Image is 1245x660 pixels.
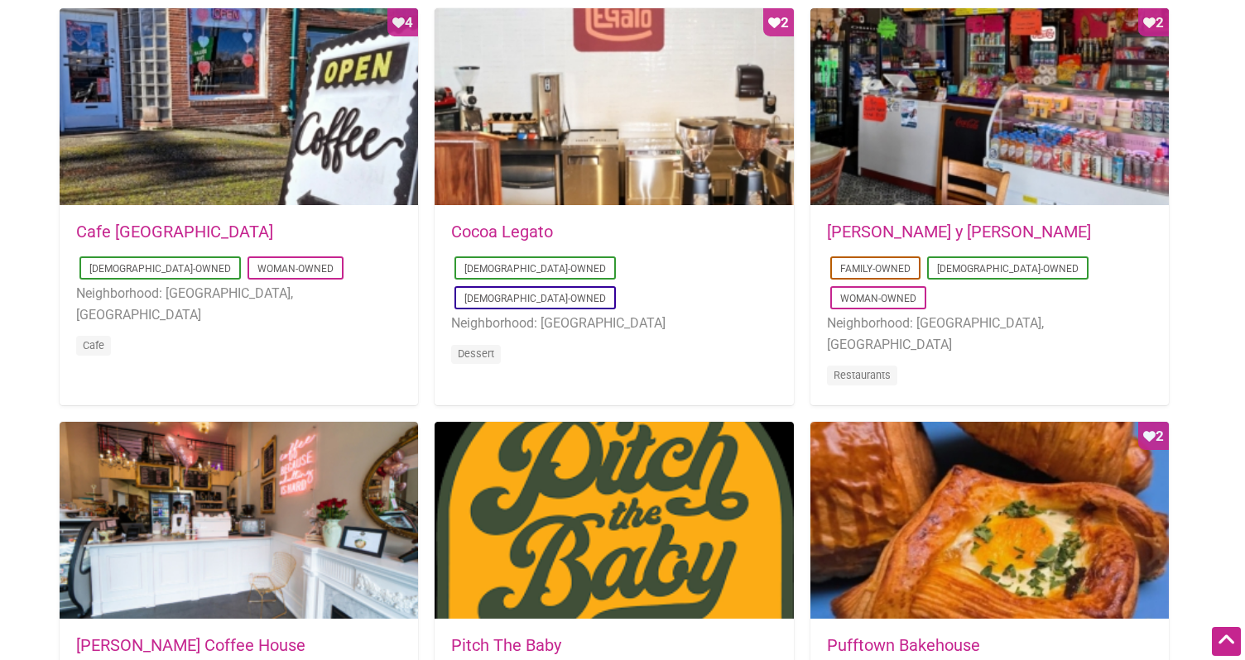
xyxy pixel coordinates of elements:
[1212,627,1241,656] div: Scroll Back to Top
[83,339,104,352] a: Cafe
[76,222,273,242] a: Cafe [GEOGRAPHIC_DATA]
[451,222,553,242] a: Cocoa Legato
[257,263,334,275] a: Woman-Owned
[76,283,401,325] li: Neighborhood: [GEOGRAPHIC_DATA], [GEOGRAPHIC_DATA]
[827,635,980,655] a: Pufftown Bakehouse
[827,313,1152,355] li: Neighborhood: [GEOGRAPHIC_DATA], [GEOGRAPHIC_DATA]
[834,369,891,381] a: Restaurants
[464,263,606,275] a: [DEMOGRAPHIC_DATA]-Owned
[840,293,916,304] a: Woman-Owned
[464,293,606,304] a: [DEMOGRAPHIC_DATA]-Owned
[451,313,776,334] li: Neighborhood: [GEOGRAPHIC_DATA]
[840,263,911,275] a: Family-Owned
[458,347,494,360] a: Dessert
[76,635,305,655] a: [PERSON_NAME] Coffee House
[89,263,231,275] a: [DEMOGRAPHIC_DATA]-Owned
[827,222,1091,242] a: [PERSON_NAME] y [PERSON_NAME]
[451,635,561,655] a: Pitch The Baby
[937,263,1079,275] a: [DEMOGRAPHIC_DATA]-Owned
